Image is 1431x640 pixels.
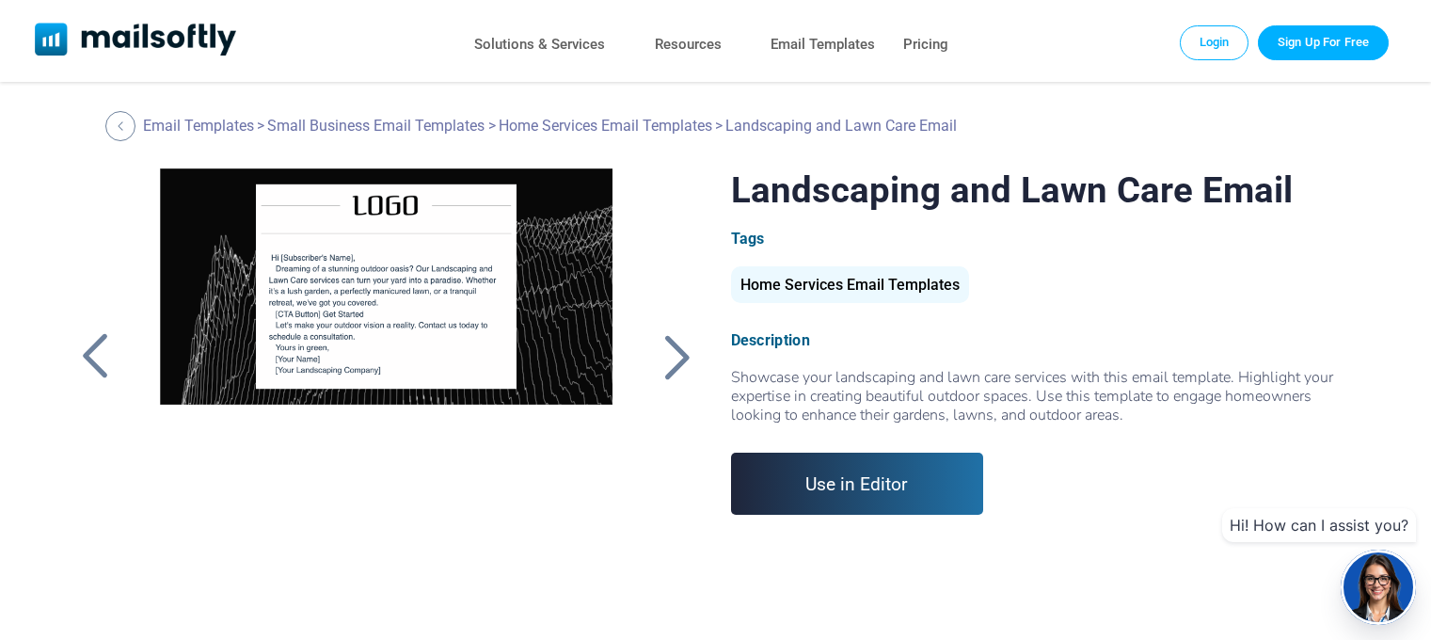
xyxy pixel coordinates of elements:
[1222,508,1416,542] div: Hi! How can I assist you?
[1180,25,1249,59] a: Login
[135,168,638,639] a: Landscaping and Lawn Care Email
[35,23,237,59] a: Mailsoftly
[731,283,969,292] a: Home Services Email Templates
[474,31,605,58] a: Solutions & Services
[143,117,254,135] a: Email Templates
[499,117,712,135] a: Home Services Email Templates
[903,31,948,58] a: Pricing
[267,117,485,135] a: Small Business Email Templates
[731,453,984,515] a: Use in Editor
[731,266,969,303] div: Home Services Email Templates
[1258,25,1389,59] a: Trial
[653,332,700,381] a: Back
[731,368,1359,424] div: Showcase your landscaping and lawn care services with this email template. Highlight your experti...
[731,331,1359,349] div: Description
[771,31,875,58] a: Email Templates
[655,31,722,58] a: Resources
[105,111,140,141] a: Back
[731,230,1359,248] div: Tags
[731,168,1359,211] h1: Landscaping and Lawn Care Email
[72,332,119,381] a: Back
